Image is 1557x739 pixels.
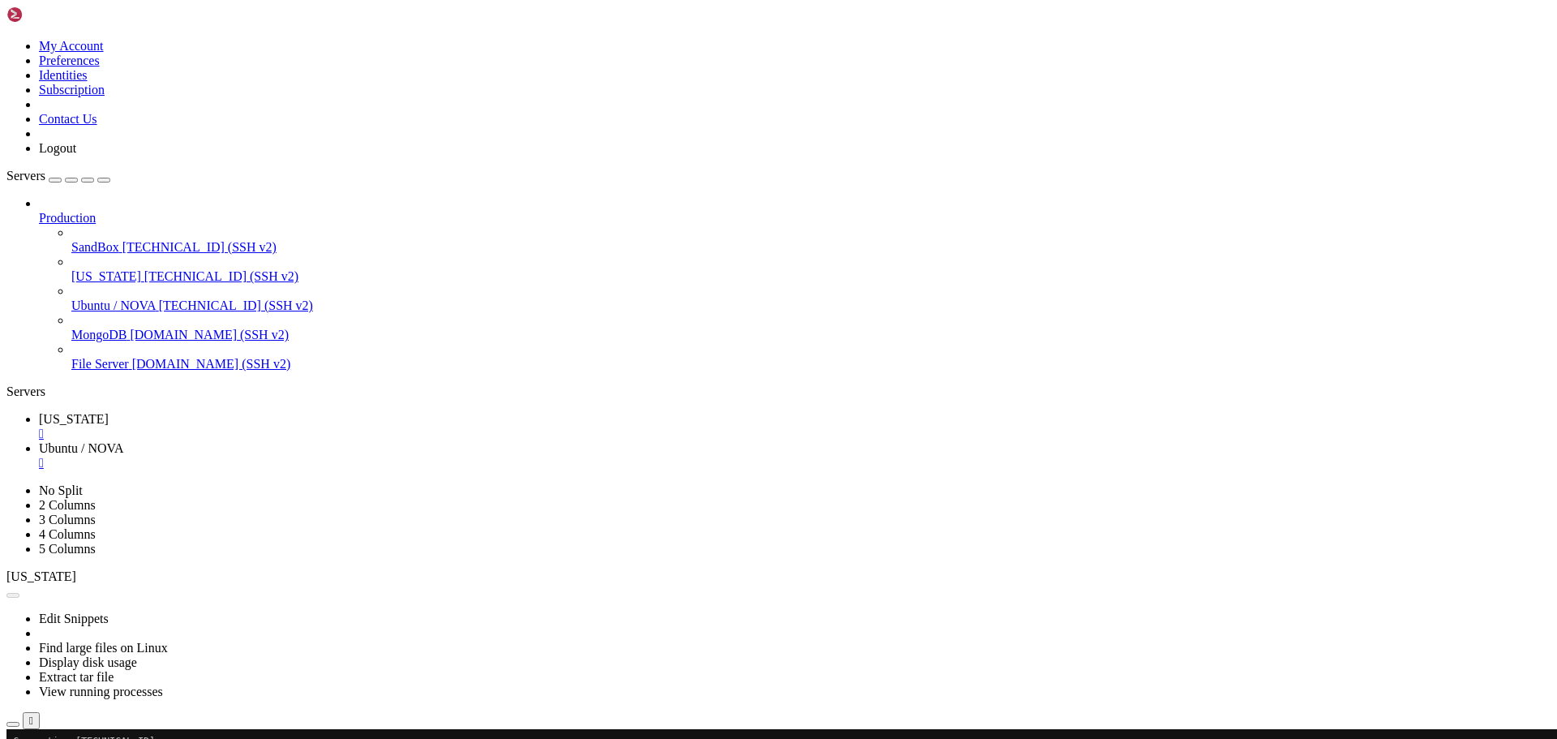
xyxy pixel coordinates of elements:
[39,513,96,526] a: 3 Columns
[6,18,12,29] div: (0, 1)
[39,39,104,53] a: My Account
[159,299,313,312] span: [TECHNICAL_ID] (SSH v2)
[71,299,156,312] span: Ubuntu / NOVA
[122,240,277,254] span: [TECHNICAL_ID] (SSH v2)
[71,357,1551,372] a: File Server [DOMAIN_NAME] (SSH v2)
[39,412,109,426] span: [US_STATE]
[39,211,1551,226] a: Production
[71,299,1551,313] a: Ubuntu / NOVA [TECHNICAL_ID] (SSH v2)
[39,412,1551,441] a: oregon
[39,54,100,67] a: Preferences
[132,357,291,371] span: [DOMAIN_NAME] (SSH v2)
[39,141,76,155] a: Logout
[39,483,83,497] a: No Split
[71,269,1551,284] a: [US_STATE] [TECHNICAL_ID] (SSH v2)
[6,6,1346,18] x-row: Connecting [TECHNICAL_ID]...
[29,715,33,727] div: 
[39,542,96,556] a: 5 Columns
[6,6,100,23] img: Shellngn
[71,357,129,371] span: File Server
[71,226,1551,255] li: SandBox [TECHNICAL_ID] (SSH v2)
[130,328,289,342] span: [DOMAIN_NAME] (SSH v2)
[39,456,1551,470] a: 
[71,313,1551,342] li: MongoDB [DOMAIN_NAME] (SSH v2)
[71,328,1551,342] a: MongoDB [DOMAIN_NAME] (SSH v2)
[39,427,1551,441] a: 
[71,342,1551,372] li: File Server [DOMAIN_NAME] (SSH v2)
[144,269,298,283] span: [TECHNICAL_ID] (SSH v2)
[39,612,109,625] a: Edit Snippets
[6,385,1551,399] div: Servers
[39,498,96,512] a: 2 Columns
[39,211,96,225] span: Production
[39,68,88,82] a: Identities
[6,169,110,183] a: Servers
[71,269,141,283] span: [US_STATE]
[39,441,124,455] span: Ubuntu / NOVA
[39,641,168,655] a: Find large files on Linux
[39,441,1551,470] a: Ubuntu / NOVA
[6,169,45,183] span: Servers
[71,240,1551,255] a: SandBox [TECHNICAL_ID] (SSH v2)
[39,685,163,698] a: View running processes
[71,328,127,342] span: MongoDB
[39,83,105,97] a: Subscription
[71,255,1551,284] li: [US_STATE] [TECHNICAL_ID] (SSH v2)
[39,112,97,126] a: Contact Us
[39,196,1551,372] li: Production
[6,569,76,583] span: [US_STATE]
[23,712,40,729] button: 
[39,527,96,541] a: 4 Columns
[39,655,137,669] a: Display disk usage
[39,670,114,684] a: Extract tar file
[71,284,1551,313] li: Ubuntu / NOVA [TECHNICAL_ID] (SSH v2)
[71,240,119,254] span: SandBox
